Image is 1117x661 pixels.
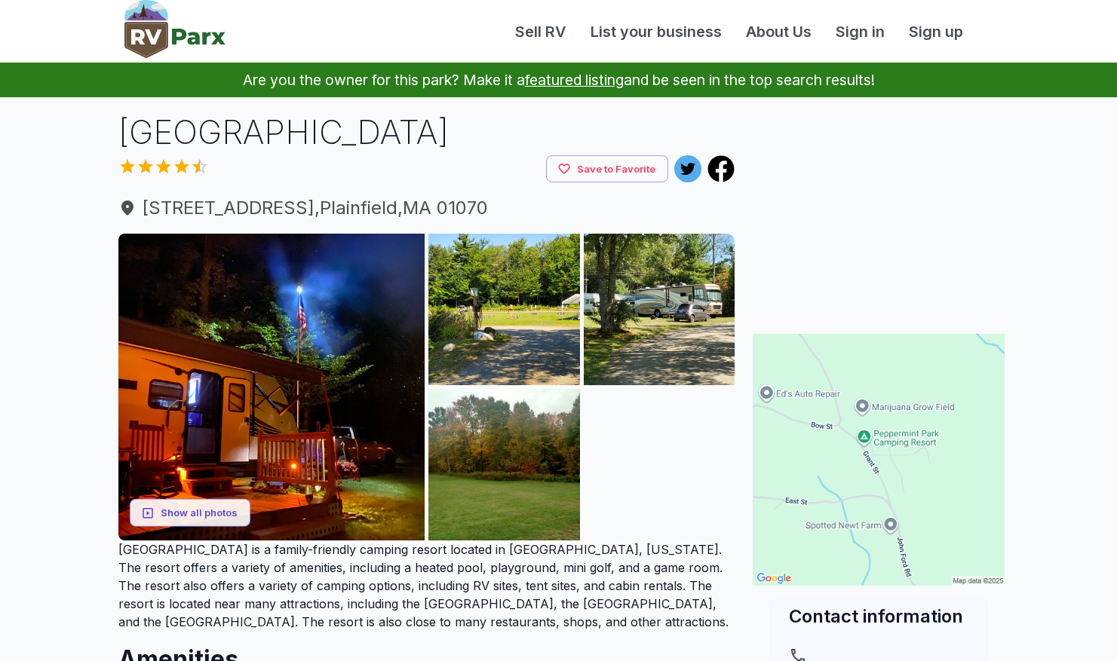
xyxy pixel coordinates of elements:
a: Sell RV [503,20,578,43]
h1: [GEOGRAPHIC_DATA] [118,109,735,155]
img: AAcXr8px-s4c32g0s3uVW8LNaVy6ecCg6mzyhVwDPKrJqY2kZ3nByIYjcafiAGQKnE-OsJhZlPNF3mCKXye2JXLd2a9LG3dU2... [584,234,735,385]
h2: Contact information [789,604,968,629]
img: Map for Peppermint Park Camping Resort [753,334,1005,586]
img: AAcXr8oo4IzVOqu3FICTiguWvMS5eLtgOvijAo0r5gwr4xg46idbiBuV3xMlaV7Z43yrdjuCmFeNklPvPZm_8begzB7GWdRK4... [118,234,425,540]
a: List your business [578,20,734,43]
button: Save to Favorite [546,155,668,183]
p: Are you the owner for this park? Make it a and be seen in the top search results! [18,63,1099,97]
a: Sign in [824,20,897,43]
img: AAcXr8riHqYSt3TNVQPDZarRHOWPjpm8VeILpf4ulNPpJCUe3GPRDsVdk4SrJQnHfq3AhotWXaco_x-qb26pISs8PEO1w86hV... [428,389,580,540]
a: Sign up [897,20,975,43]
span: [STREET_ADDRESS] , Plainfield , MA 01070 [118,194,735,222]
img: AAcXr8rk2IE1wdvC_BDGGWKn48KgSFxfVUfwz4ZRYwbheIyDY1Ph39XaWBG73HYoXMZH8S2R6Ko1inVcMVaAdlIiaNezMqfcS... [428,234,580,385]
iframe: Advertisement [753,109,1005,298]
a: About Us [734,20,824,43]
a: featured listing [525,71,624,89]
p: [GEOGRAPHIC_DATA] is a family-friendly camping resort located in [GEOGRAPHIC_DATA], [US_STATE]. T... [118,540,735,631]
a: [STREET_ADDRESS],Plainfield,MA 01070 [118,194,735,222]
img: AAcXr8p8giCbN6MPCsKtaR9Vw9NKF1P1mI5sZrGL_pAQcQn2KSCoL7WNHaQ0NJ8xR5hCwh_-RGtnt8rRTeyXiM1fpXuNY3cnu... [584,389,735,540]
button: Show all photos [130,499,250,527]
